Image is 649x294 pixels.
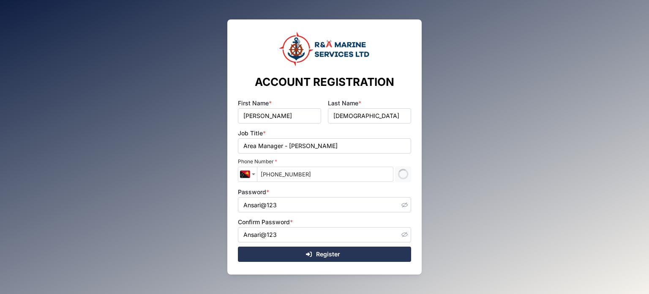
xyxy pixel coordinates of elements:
[238,167,257,182] button: Country selector
[238,187,269,197] label: Password
[238,99,272,108] label: First Name
[238,217,293,227] label: Confirm Password
[238,129,266,138] label: Job Title
[316,247,340,261] span: Register
[328,99,361,108] label: Last Name
[238,247,412,262] button: Register
[255,74,394,89] h2: ACCOUNT REGISTRATION
[238,158,412,166] div: Phone Number
[261,32,388,66] img: Company Logo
